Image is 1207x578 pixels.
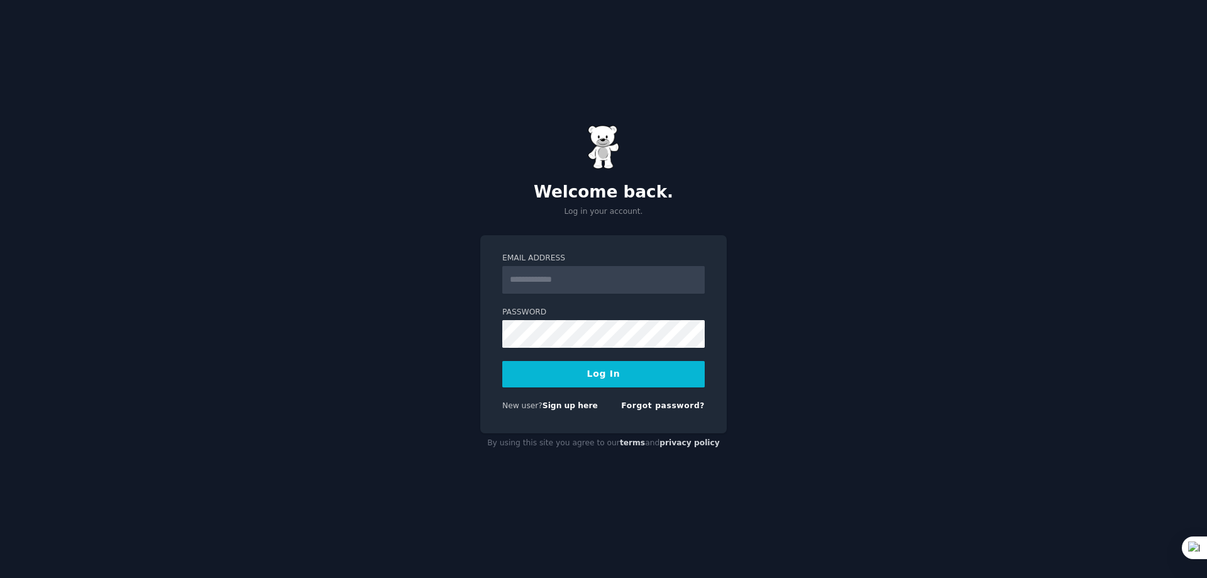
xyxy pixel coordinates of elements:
button: Log In [502,361,705,387]
a: Forgot password? [621,401,705,410]
a: terms [620,438,645,447]
a: privacy policy [659,438,720,447]
label: Password [502,307,705,318]
h2: Welcome back. [480,182,727,203]
span: New user? [502,401,543,410]
label: Email Address [502,253,705,264]
p: Log in your account. [480,206,727,218]
img: Gummy Bear [588,125,619,169]
a: Sign up here [543,401,598,410]
div: By using this site you agree to our and [480,433,727,453]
